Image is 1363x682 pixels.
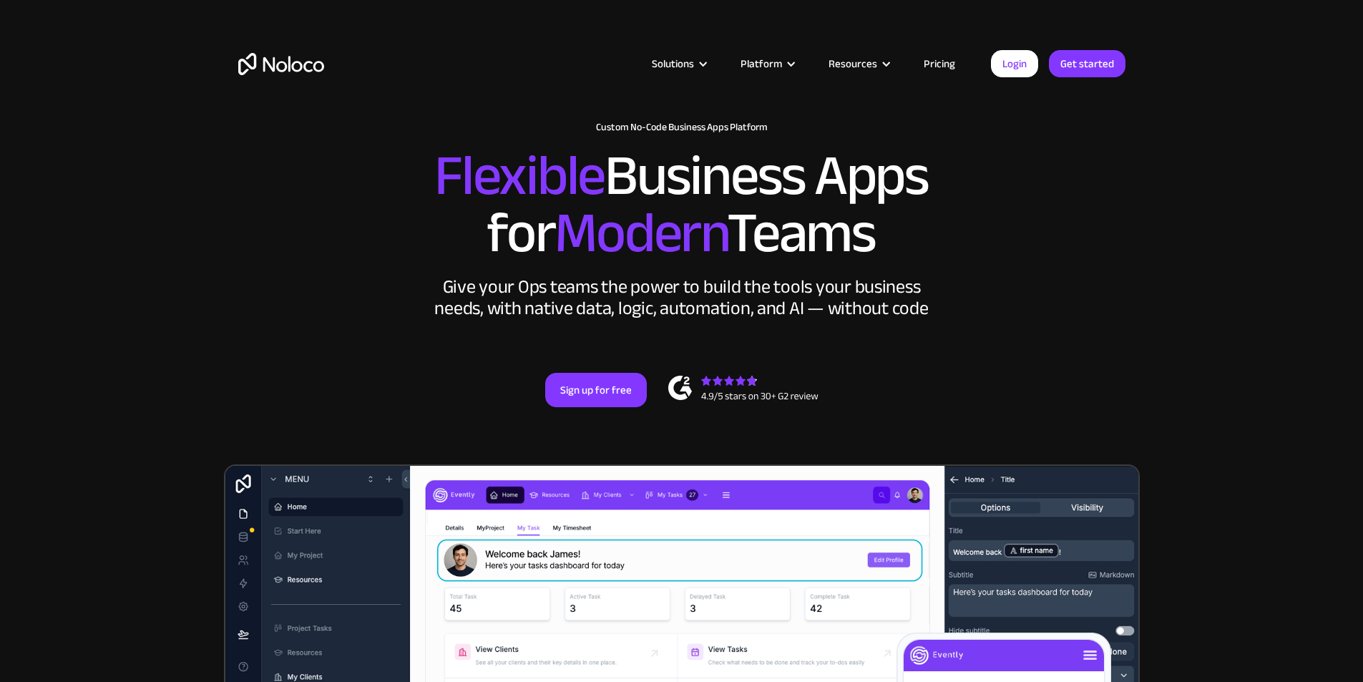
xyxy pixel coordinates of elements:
[991,50,1038,77] a: Login
[431,276,932,319] div: Give your Ops teams the power to build the tools your business needs, with native data, logic, au...
[434,122,605,229] span: Flexible
[652,54,694,73] div: Solutions
[741,54,782,73] div: Platform
[545,373,647,407] a: Sign up for free
[238,147,1125,262] h2: Business Apps for Teams
[906,54,973,73] a: Pricing
[238,53,324,75] a: home
[811,54,906,73] div: Resources
[634,54,723,73] div: Solutions
[829,54,877,73] div: Resources
[723,54,811,73] div: Platform
[555,180,727,286] span: Modern
[1049,50,1125,77] a: Get started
